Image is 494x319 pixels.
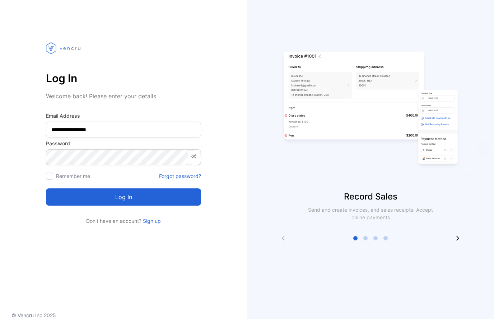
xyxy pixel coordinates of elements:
p: Send and create invoices, and sales receipts. Accept online payments [302,206,439,221]
p: Don't have an account? [46,217,201,225]
p: Record Sales [247,190,494,203]
label: Email Address [46,112,201,119]
p: Welcome back! Please enter your details. [46,92,201,100]
label: Remember me [56,173,90,179]
p: Log In [46,70,201,87]
a: Sign up [141,218,161,224]
label: Password [46,140,201,147]
img: vencru logo [46,29,82,67]
a: Forgot password? [159,172,201,180]
button: Log in [46,188,201,206]
img: slider image [281,29,460,190]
